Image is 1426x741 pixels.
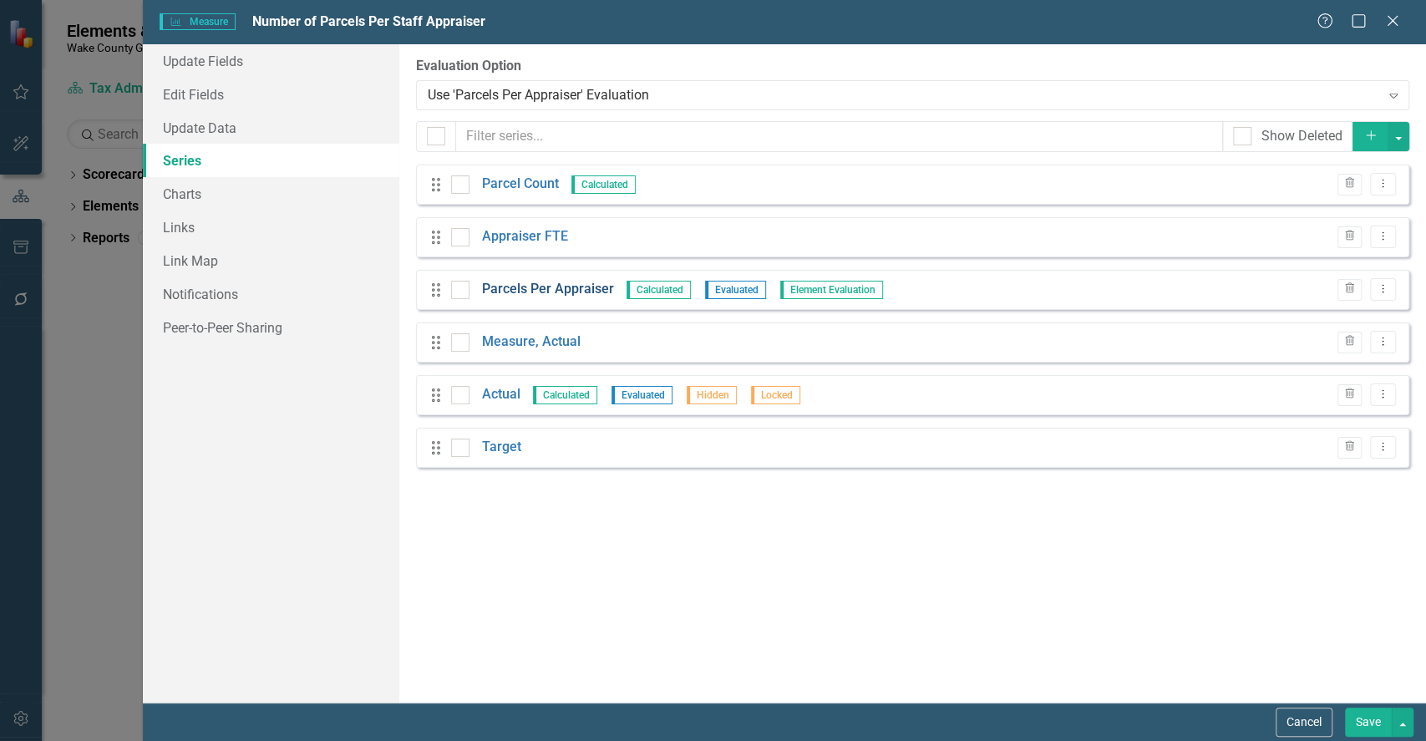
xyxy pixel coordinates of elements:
[428,85,1380,104] div: Use 'Parcels Per Appraiser' Evaluation
[1345,708,1392,737] button: Save
[455,121,1223,152] input: Filter series...
[143,177,399,211] a: Charts
[482,175,559,194] a: Parcel Count
[780,281,883,299] span: Element Evaluation
[1276,708,1332,737] button: Cancel
[687,386,737,404] span: Hidden
[416,57,1409,76] label: Evaluation Option
[482,385,520,404] a: Actual
[751,386,800,404] span: Locked
[143,311,399,344] a: Peer-to-Peer Sharing
[143,244,399,277] a: Link Map
[571,175,636,194] span: Calculated
[143,144,399,177] a: Series
[482,332,581,352] a: Measure, Actual
[143,277,399,311] a: Notifications
[143,211,399,244] a: Links
[252,13,485,29] span: Number of Parcels Per Staff Appraiser
[533,386,597,404] span: Calculated
[612,386,672,404] span: Evaluated
[482,438,521,457] a: Target
[143,78,399,111] a: Edit Fields
[705,281,766,299] span: Evaluated
[143,111,399,145] a: Update Data
[1261,127,1342,146] div: Show Deleted
[143,44,399,78] a: Update Fields
[482,280,614,299] a: Parcels Per Appraiser
[160,13,236,30] span: Measure
[627,281,691,299] span: Calculated
[482,227,568,246] a: Appraiser FTE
